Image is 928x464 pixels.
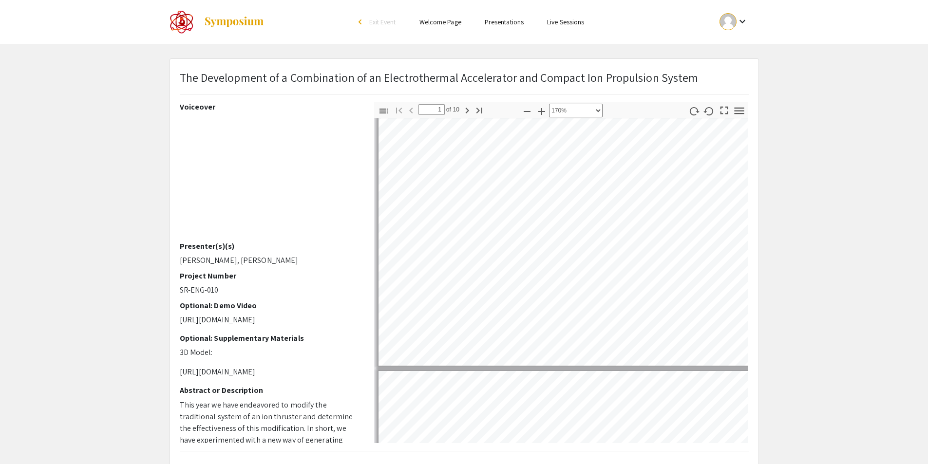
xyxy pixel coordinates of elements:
p: [URL][DOMAIN_NAME] [180,366,360,378]
mat-icon: Expand account dropdown [737,16,748,27]
input: Page [418,104,445,115]
h2: Voiceover [180,102,360,111]
img: Symposium by ForagerOne [204,16,265,28]
p: SR-ENG-010 [180,284,360,296]
button: Tools [731,104,747,118]
h2: Optional: Demo Video [180,301,360,310]
select: Zoom [549,104,603,117]
iframe: Chat [7,420,41,457]
h2: Project Number [180,271,360,280]
button: Go to Last Page [471,103,488,117]
div: arrow_back_ios [359,19,364,25]
a: https://www.youtube.com/watch?v=dNgedkOI_xs [386,344,657,357]
p: [PERSON_NAME], [PERSON_NAME] [180,255,360,266]
span: Exit Event [369,18,396,26]
iframe: The Development of a Combination of an Electrothermal Accelerator and Compact Ion Propulsion System [180,115,360,241]
button: Zoom Out [519,104,535,118]
span: of 10 [445,104,460,115]
button: Expand account dropdown [709,11,758,33]
h2: Optional: Supplementary Materials [180,334,360,343]
a: Presentations [485,18,524,26]
a: Welcome Page [419,18,461,26]
p: 3D Model: [180,347,360,358]
button: Rotate Clockwise [685,104,702,118]
button: Next Page [459,103,475,117]
img: The 2022 CoorsTek Denver Metro Regional Science and Engineering Fair [170,10,194,34]
button: Rotate Counterclockwise [701,104,717,118]
button: Previous Page [403,103,419,117]
button: Go to First Page [391,103,407,117]
a: Live Sessions [547,18,584,26]
p: The Development of a Combination of an Electrothermal Accelerator and Compact Ion Propulsion System [180,69,699,86]
button: Toggle Sidebar [376,104,392,118]
h2: Presenter(s)(s) [180,241,360,251]
a: The 2022 CoorsTek Denver Metro Regional Science and Engineering Fair [170,10,265,34]
button: Switch to Presentation Mode [716,102,732,116]
button: Zoom In [533,104,550,118]
p: [URL][DOMAIN_NAME] [180,314,360,326]
h2: Abstract or Description [180,386,360,395]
